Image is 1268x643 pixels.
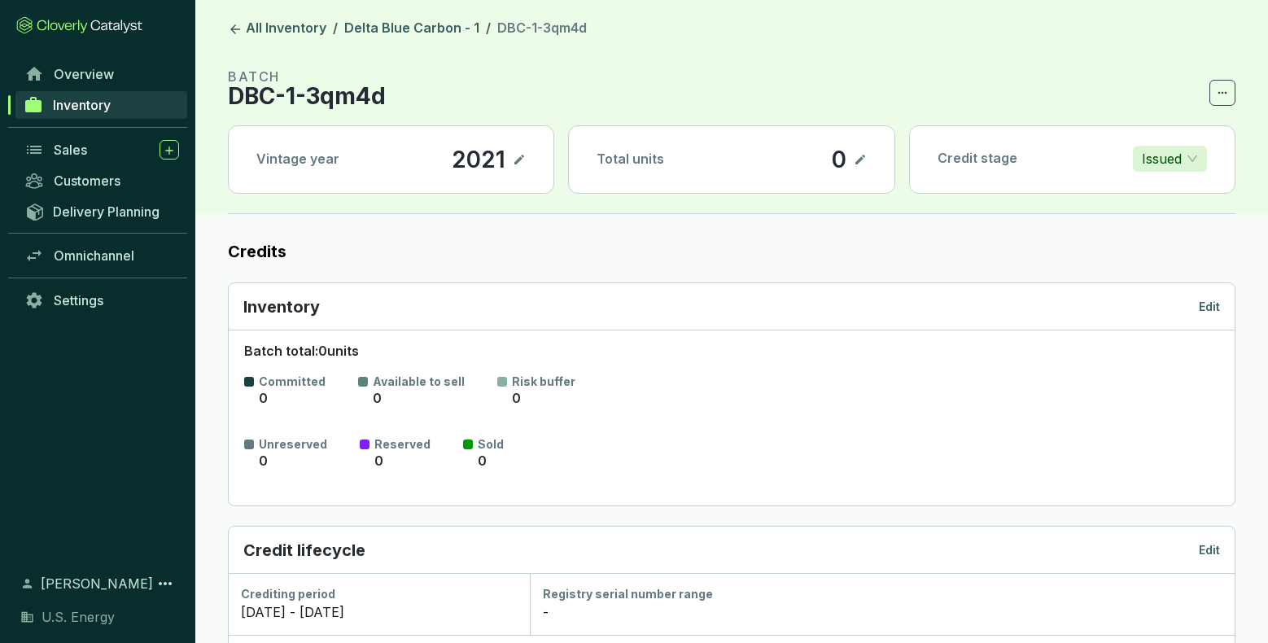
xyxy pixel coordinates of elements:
p: Sold [478,436,504,453]
p: 0 [831,146,847,173]
a: All Inventory [225,20,330,39]
p: Committed [259,374,326,390]
span: Overview [54,66,114,82]
span: Customers [54,173,120,189]
span: [PERSON_NAME] [41,574,153,593]
li: / [486,20,491,39]
a: Inventory [15,91,187,119]
p: 2021 [451,146,506,173]
a: Customers [16,167,187,195]
a: Sales [16,136,187,164]
span: Settings [54,292,103,308]
span: U.S. Energy [42,607,115,627]
div: [DATE] - [DATE] [241,602,517,622]
p: Available to sell [373,374,465,390]
span: 0 [512,390,521,406]
p: Credit lifecycle [243,539,365,562]
p: Total units [597,151,664,168]
span: Sales [54,142,87,158]
a: Delta Blue Carbon - 1 [341,20,483,39]
span: Delivery Planning [53,203,160,220]
span: Omnichannel [54,247,134,264]
li: / [333,20,338,39]
p: DBC-1-3qm4d [228,86,386,106]
div: Registry serial number range [543,586,1222,602]
p: Edit [1199,542,1220,558]
div: - [543,602,1222,622]
p: 0 [478,453,487,470]
span: DBC-1-3qm4d [497,20,587,36]
a: Overview [16,60,187,88]
p: 0 [259,390,268,408]
p: BATCH [228,67,386,86]
a: Settings [16,287,187,314]
p: Batch total: 0 units [244,343,1218,361]
p: Edit [1199,299,1220,315]
a: Omnichannel [16,242,187,269]
p: 0 [373,390,382,408]
p: Credit stage [938,150,1017,168]
label: Credits [228,240,1235,263]
p: Reserved [374,436,431,453]
a: Delivery Planning [16,198,187,225]
div: Crediting period [241,586,517,602]
span: Inventory [53,97,111,113]
p: 0 [259,453,268,470]
p: Issued [1142,147,1182,171]
p: Vintage year [256,151,339,168]
p: Unreserved [259,436,327,453]
p: 0 [374,453,383,470]
p: Inventory [243,295,320,318]
p: Risk buffer [512,374,575,390]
